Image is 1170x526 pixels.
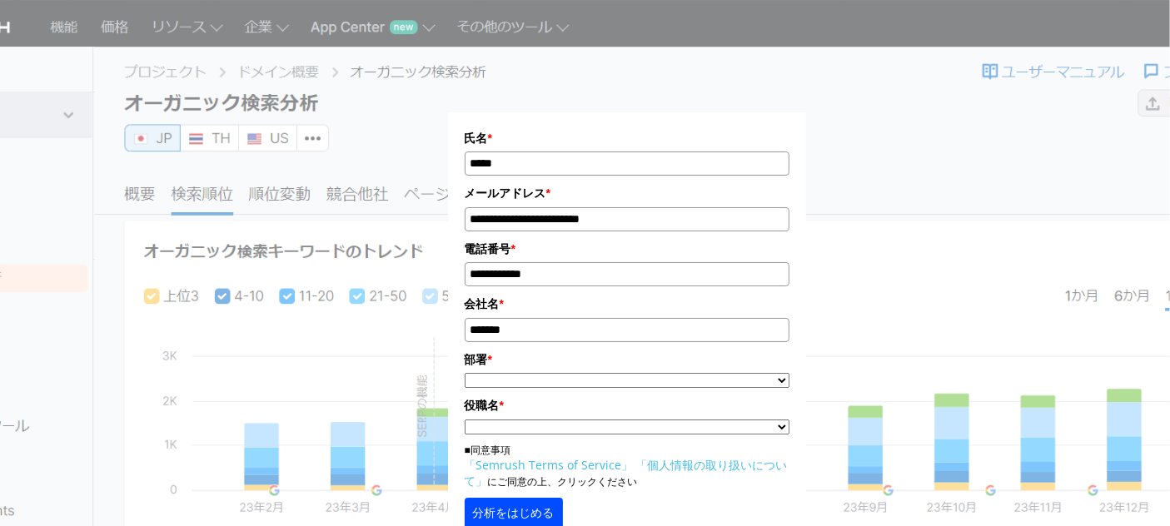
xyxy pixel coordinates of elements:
p: ■同意事項 にご同意の上、クリックください [465,443,789,489]
label: メールアドレス [465,184,789,202]
label: 氏名 [465,129,789,147]
label: 役職名 [465,396,789,414]
label: 会社名 [465,295,789,313]
a: 「Semrush Terms of Service」 [465,457,634,473]
a: 「個人情報の取り扱いについて」 [465,457,788,489]
label: 電話番号 [465,240,789,258]
label: 部署 [465,350,789,369]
